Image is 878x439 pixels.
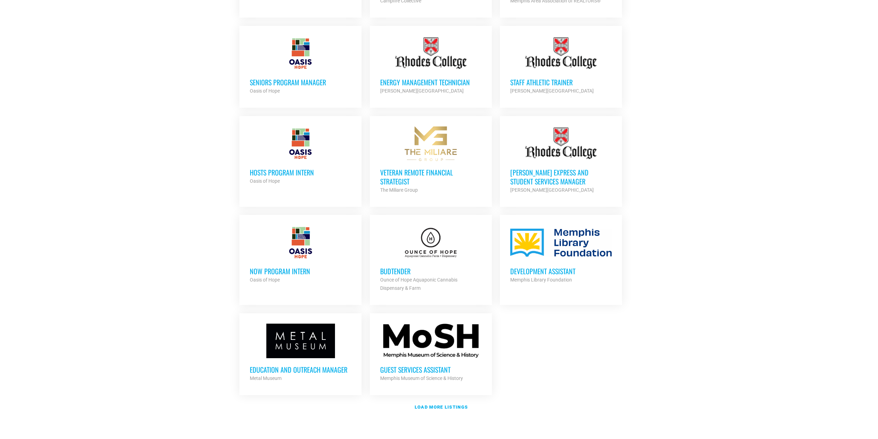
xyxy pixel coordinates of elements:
h3: Veteran Remote Financial Strategist [380,168,482,186]
strong: Oasis of Hope [250,88,280,94]
strong: Memphis Museum of Science & History [380,375,463,381]
h3: Development Assistant [510,267,612,276]
strong: Oasis of Hope [250,178,280,184]
strong: The Miliare Group [380,187,418,193]
a: Energy Management Technician [PERSON_NAME][GEOGRAPHIC_DATA] [370,26,492,105]
a: Education and Outreach Manager Metal Museum [239,313,362,393]
h3: Energy Management Technician [380,78,482,87]
h3: HOSTS Program Intern [250,168,351,177]
h3: Budtender [380,267,482,276]
h3: Education and Outreach Manager [250,365,351,374]
strong: [PERSON_NAME][GEOGRAPHIC_DATA] [510,187,594,193]
strong: Load more listings [415,404,468,410]
a: HOSTS Program Intern Oasis of Hope [239,116,362,195]
strong: Metal Museum [250,375,282,381]
h3: Seniors Program Manager [250,78,351,87]
a: Guest Services Assistant Memphis Museum of Science & History [370,313,492,393]
a: Load more listings [236,399,643,415]
a: Development Assistant Memphis Library Foundation [500,215,622,294]
strong: [PERSON_NAME][GEOGRAPHIC_DATA] [510,88,594,94]
h3: [PERSON_NAME] Express and Student Services Manager [510,168,612,186]
h3: NOW Program Intern [250,267,351,276]
a: Seniors Program Manager Oasis of Hope [239,26,362,105]
a: Budtender Ounce of Hope Aquaponic Cannabis Dispensary & Farm [370,215,492,303]
a: NOW Program Intern Oasis of Hope [239,215,362,294]
strong: [PERSON_NAME][GEOGRAPHIC_DATA] [380,88,464,94]
strong: Oasis of Hope [250,277,280,283]
strong: Memphis Library Foundation [510,277,572,283]
h3: Guest Services Assistant [380,365,482,374]
a: [PERSON_NAME] Express and Student Services Manager [PERSON_NAME][GEOGRAPHIC_DATA] [500,116,622,204]
h3: Staff Athletic Trainer [510,78,612,87]
a: Veteran Remote Financial Strategist The Miliare Group [370,116,492,204]
a: Staff Athletic Trainer [PERSON_NAME][GEOGRAPHIC_DATA] [500,26,622,105]
strong: Ounce of Hope Aquaponic Cannabis Dispensary & Farm [380,277,457,291]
